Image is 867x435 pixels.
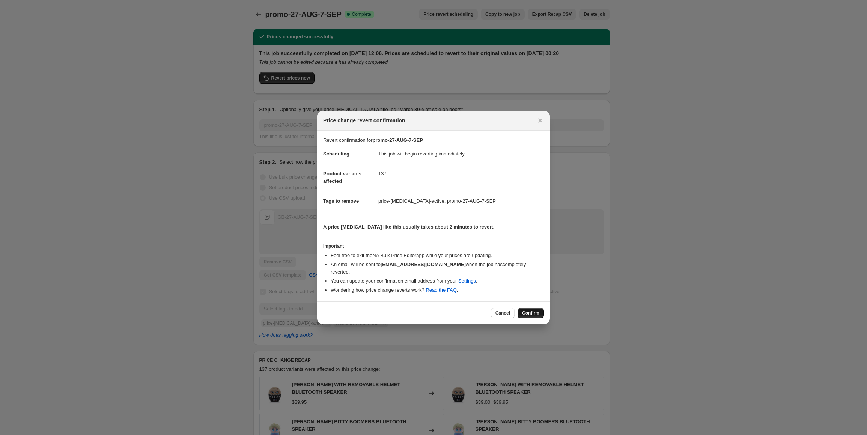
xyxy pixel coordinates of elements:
[323,137,544,144] p: Revert confirmation for
[522,310,539,316] span: Confirm
[378,144,544,164] dd: This job will begin reverting immediately.
[331,277,544,285] li: You can update your confirmation email address from your .
[323,224,494,230] b: A price [MEDICAL_DATA] like this usually takes about 2 minutes to revert.
[323,198,359,204] span: Tags to remove
[518,308,544,318] button: Confirm
[426,287,456,293] a: Read the FAQ
[378,191,544,211] dd: price-[MEDICAL_DATA]-active, promo-27-AUG-7-SEP
[381,262,466,267] b: [EMAIL_ADDRESS][DOMAIN_NAME]
[323,151,349,157] span: Scheduling
[373,137,423,143] b: promo-27-AUG-7-SEP
[331,252,544,259] li: Feel free to exit the NA Bulk Price Editor app while your prices are updating.
[323,117,405,124] span: Price change revert confirmation
[458,278,476,284] a: Settings
[331,261,544,276] li: An email will be sent to when the job has completely reverted .
[491,308,515,318] button: Cancel
[495,310,510,316] span: Cancel
[378,164,544,184] dd: 137
[535,115,545,126] button: Close
[323,243,544,249] h3: Important
[331,286,544,294] li: Wondering how price change reverts work? .
[323,171,362,184] span: Product variants affected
